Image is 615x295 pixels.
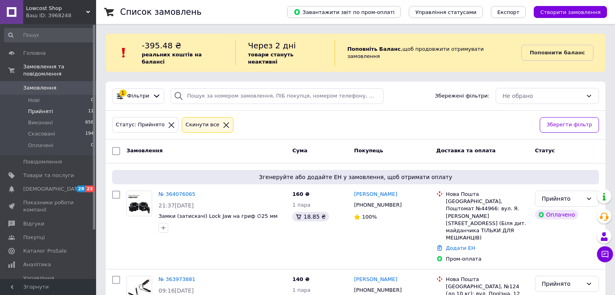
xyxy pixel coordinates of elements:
div: 18.85 ₴ [292,212,329,221]
span: Завантажити звіт по пром-оплаті [293,8,394,16]
b: Поповніть Баланс [347,46,400,52]
a: Замки (затискачі) Lock Jaw на гриф ∅25 мм [159,213,277,219]
span: 1 пара [292,202,310,208]
div: [GEOGRAPHIC_DATA], Поштомат №44966: вул. Я. [PERSON_NAME][STREET_ADDRESS] (Біля дит. майданчика Т... [446,198,529,241]
a: [PERSON_NAME] [354,276,397,283]
img: Фото товару [127,191,152,216]
div: Не обрано [502,92,583,100]
span: Оплачені [28,142,53,149]
span: Lowcost Shop [26,5,86,12]
button: Чат з покупцем [597,246,613,262]
span: 1 пара [292,287,310,293]
div: Прийнято [542,279,583,288]
span: Виконані [28,119,53,126]
div: Статус: Прийнято [114,121,166,129]
a: Додати ЕН [446,245,475,251]
span: Замовлення та повідомлення [23,63,96,78]
div: Пром-оплата [446,255,529,263]
button: Завантажити звіт по пром-оплаті [287,6,401,18]
span: Аналітика [23,261,51,268]
div: Ваш ID: 3968248 [26,12,96,19]
span: -395.48 ₴ [142,41,181,50]
span: Збережені фільтри: [435,92,489,100]
button: Зберегти фільтр [540,117,599,133]
span: Прийняті [28,108,53,115]
div: [PHONE_NUMBER] [352,200,403,210]
input: Пошук за номером замовлення, ПІБ покупця, номером телефону, Email, номером накладної [171,88,384,104]
div: Cкинути все [184,121,221,129]
span: Управління статусами [415,9,476,15]
span: Зберегти фільтр [547,121,592,129]
span: 11 [88,108,94,115]
a: № 364076065 [159,191,195,197]
span: Замовлення [127,147,163,153]
span: Доставка та оплата [436,147,496,153]
div: Нова Пошта [446,191,529,198]
span: 656 [85,119,94,126]
span: Управління сайтом [23,275,74,289]
a: Створити замовлення [526,9,607,15]
img: :exclamation: [118,47,130,59]
span: 0 [91,97,94,104]
span: Фільтри [127,92,149,100]
span: 23 [85,185,94,192]
span: Покупці [23,234,45,241]
div: Прийнято [542,194,583,203]
span: [DEMOGRAPHIC_DATA] [23,185,82,193]
b: Поповнити баланс [530,50,585,56]
div: Нова Пошта [446,276,529,283]
span: Замовлення [23,84,56,92]
button: Експорт [491,6,526,18]
span: Експорт [497,9,520,15]
span: Покупець [354,147,383,153]
span: Статус [535,147,555,153]
span: 28 [76,185,85,192]
span: 160 ₴ [292,191,310,197]
div: Оплачено [535,210,578,219]
span: Товари та послуги [23,172,74,179]
b: реальних коштів на балансі [142,52,202,65]
button: Управління статусами [409,6,483,18]
span: 21:37[DATE] [159,202,194,209]
span: 0 [91,142,94,149]
span: 140 ₴ [292,276,310,282]
a: № 363973881 [159,276,195,282]
span: Головна [23,50,46,57]
a: Фото товару [127,191,152,216]
button: Створити замовлення [534,6,607,18]
input: Пошук [4,28,94,42]
span: 100% [362,214,377,220]
span: Скасовані [28,130,55,138]
span: 09:16[DATE] [159,287,194,294]
b: товари стануть неактивні [248,52,293,65]
h1: Список замовлень [120,7,201,17]
span: Cума [292,147,307,153]
span: Через 2 дні [248,41,296,50]
span: Каталог ProSale [23,247,66,255]
span: Згенеруйте або додайте ЕН у замовлення, щоб отримати оплату [115,173,596,181]
span: Нові [28,97,40,104]
div: , щоб продовжити отримувати замовлення [335,40,521,66]
span: Показники роботи компанії [23,199,74,213]
span: 194 [85,130,94,138]
a: Поповнити баланс [521,45,593,61]
span: Повідомлення [23,158,62,165]
span: Створити замовлення [540,9,601,15]
a: [PERSON_NAME] [354,191,397,198]
span: Відгуки [23,220,44,227]
div: 1 [119,90,127,97]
